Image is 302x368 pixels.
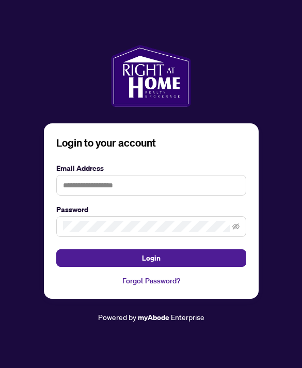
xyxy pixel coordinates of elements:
[171,312,204,322] span: Enterprise
[232,223,240,230] span: eye-invisible
[56,275,246,286] a: Forgot Password?
[142,250,161,266] span: Login
[56,249,246,267] button: Login
[56,163,246,174] label: Email Address
[111,45,191,107] img: ma-logo
[98,312,136,322] span: Powered by
[56,204,246,215] label: Password
[56,136,246,150] h3: Login to your account
[138,312,169,323] a: myAbode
